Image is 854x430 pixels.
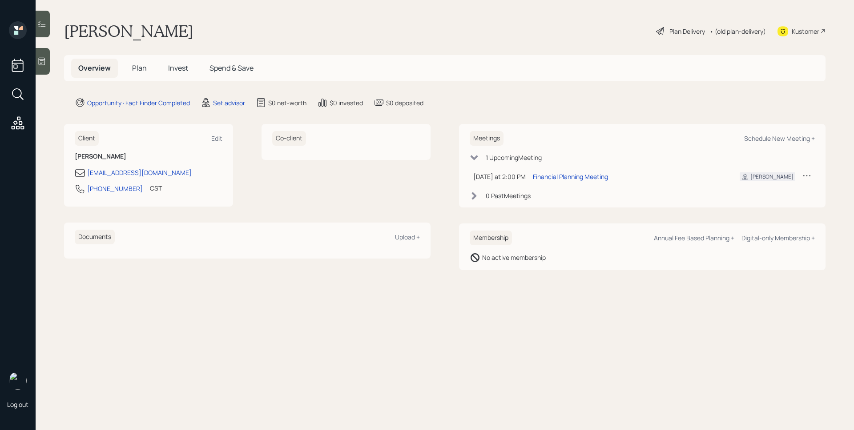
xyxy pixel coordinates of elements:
div: Opportunity · Fact Finder Completed [87,98,190,107]
div: $0 net-worth [268,98,306,107]
h6: Membership [470,231,512,245]
div: $0 deposited [386,98,423,107]
div: [PERSON_NAME] [750,173,794,181]
h6: Co-client [272,131,306,146]
div: [DATE] at 2:00 PM [473,172,526,181]
div: CST [150,183,162,193]
div: Log out [7,400,28,409]
h1: [PERSON_NAME] [64,21,193,41]
div: Plan Delivery [669,27,705,36]
div: Annual Fee Based Planning + [654,234,734,242]
div: Set advisor [213,98,245,107]
h6: Client [75,131,99,146]
h6: [PERSON_NAME] [75,153,222,160]
div: 0 Past Meeting s [486,191,531,200]
span: Spend & Save [209,63,254,73]
div: Upload + [395,233,420,241]
h6: Meetings [470,131,504,146]
span: Invest [168,63,188,73]
img: james-distasi-headshot.png [9,372,27,390]
div: $0 invested [330,98,363,107]
div: • (old plan-delivery) [709,27,766,36]
div: Kustomer [792,27,819,36]
h6: Documents [75,230,115,244]
div: Digital-only Membership + [741,234,815,242]
div: 1 Upcoming Meeting [486,153,542,162]
div: No active membership [482,253,546,262]
div: Financial Planning Meeting [533,172,608,181]
div: Schedule New Meeting + [744,134,815,143]
div: [EMAIL_ADDRESS][DOMAIN_NAME] [87,168,192,177]
div: Edit [211,134,222,143]
span: Overview [78,63,111,73]
div: [PHONE_NUMBER] [87,184,143,193]
span: Plan [132,63,147,73]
